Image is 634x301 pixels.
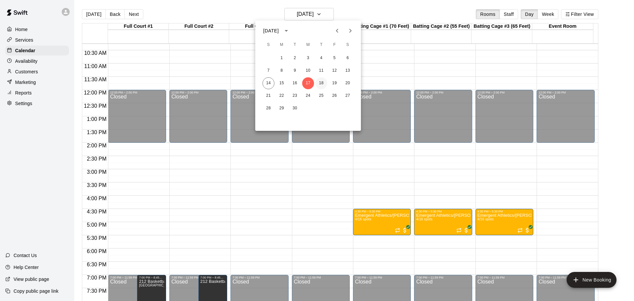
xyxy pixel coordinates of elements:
[315,52,327,64] button: 4
[329,38,340,52] span: Friday
[302,90,314,102] button: 24
[263,77,274,89] button: 14
[302,52,314,64] button: 3
[276,77,288,89] button: 15
[342,38,354,52] span: Saturday
[263,90,274,102] button: 21
[289,102,301,114] button: 30
[302,38,314,52] span: Wednesday
[315,77,327,89] button: 18
[276,102,288,114] button: 29
[289,65,301,77] button: 9
[302,77,314,89] button: 17
[342,77,354,89] button: 20
[263,102,274,114] button: 28
[276,52,288,64] button: 1
[302,65,314,77] button: 10
[344,24,357,37] button: Next month
[315,90,327,102] button: 25
[342,52,354,64] button: 6
[263,38,274,52] span: Sunday
[276,38,288,52] span: Monday
[331,24,344,37] button: Previous month
[281,25,292,36] button: calendar view is open, switch to year view
[329,90,340,102] button: 26
[263,65,274,77] button: 7
[289,77,301,89] button: 16
[263,27,279,34] div: [DATE]
[329,52,340,64] button: 5
[289,52,301,64] button: 2
[289,90,301,102] button: 23
[329,77,340,89] button: 19
[315,65,327,77] button: 11
[315,38,327,52] span: Thursday
[342,65,354,77] button: 13
[276,90,288,102] button: 22
[329,65,340,77] button: 12
[289,38,301,52] span: Tuesday
[276,65,288,77] button: 8
[342,90,354,102] button: 27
